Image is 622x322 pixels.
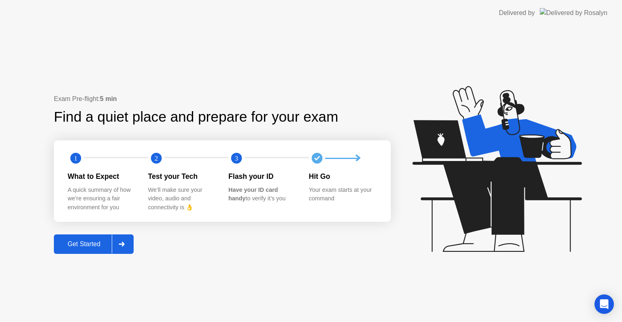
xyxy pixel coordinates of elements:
div: We’ll make sure your video, audio and connectivity is 👌 [148,186,216,212]
img: Delivered by Rosalyn [540,8,607,17]
div: Delivered by [499,8,535,18]
div: Open Intercom Messenger [594,294,614,314]
div: Your exam starts at your command [309,186,377,203]
div: Get Started [56,240,112,248]
div: Find a quiet place and prepare for your exam [54,106,339,128]
text: 3 [235,155,238,162]
text: 2 [154,155,158,162]
div: Hit Go [309,171,377,182]
button: Get Started [54,234,134,254]
b: 5 min [100,95,117,102]
div: What to Expect [68,171,135,182]
div: to verify it’s you [228,186,296,203]
text: 1 [74,155,77,162]
b: Have your ID card handy [228,187,278,202]
div: Test your Tech [148,171,216,182]
div: Exam Pre-flight: [54,94,391,104]
div: Flash your ID [228,171,296,182]
div: A quick summary of how we’re ensuring a fair environment for you [68,186,135,212]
